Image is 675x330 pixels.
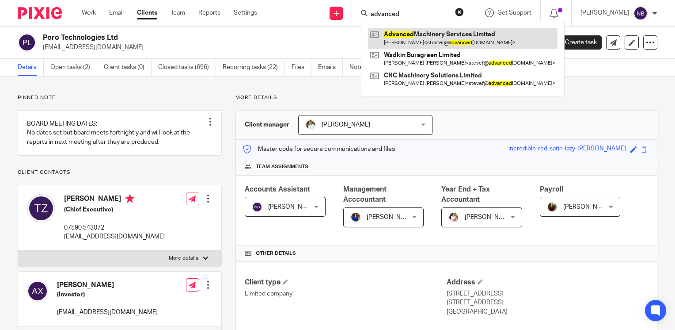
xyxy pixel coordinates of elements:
a: Reports [198,8,220,17]
h4: Address [447,278,648,287]
a: Work [82,8,96,17]
h4: [PERSON_NAME] [64,194,165,205]
span: [PERSON_NAME] [322,122,370,128]
a: Email [109,8,124,17]
a: Recurring tasks (22) [223,59,285,76]
a: Client tasks (0) [104,59,152,76]
p: Master code for secure communications and files [243,145,395,153]
p: More details [169,255,198,262]
button: Clear [455,8,464,16]
img: svg%3E [27,280,48,302]
a: Settings [234,8,257,17]
img: Pixie [18,7,62,19]
p: [EMAIL_ADDRESS][DOMAIN_NAME] [57,308,158,317]
p: 07590 543072 [64,223,165,232]
h2: Poro Technologies Ltd [43,33,438,42]
img: MaxAcc_Sep21_ElliDeanPhoto_030.jpg [547,202,557,212]
p: [STREET_ADDRESS] [447,298,648,307]
img: svg%3E [252,202,262,212]
img: svg%3E [633,6,648,20]
img: svg%3E [18,33,36,52]
p: [EMAIL_ADDRESS][DOMAIN_NAME] [64,232,165,241]
img: Kayleigh%20Henson.jpeg [448,212,459,223]
span: Other details [256,250,296,257]
img: sarah-royle.jpg [305,119,316,130]
span: Accounts Assistant [245,186,310,193]
h5: (Chief Executive) [64,205,165,214]
a: Files [292,59,311,76]
a: Team [171,8,185,17]
p: [STREET_ADDRESS] [447,289,648,298]
img: Nicole.jpeg [350,212,361,223]
p: [EMAIL_ADDRESS][DOMAIN_NAME] [43,43,537,52]
a: Emails [318,59,343,76]
h4: [PERSON_NAME] [57,280,158,290]
span: [PERSON_NAME] [563,204,612,210]
a: Closed tasks (696) [158,59,216,76]
img: svg%3E [27,194,55,223]
span: Get Support [497,10,531,16]
h3: Client manager [245,120,289,129]
p: Client contacts [18,169,222,176]
p: [PERSON_NAME] [580,8,629,17]
a: Details [18,59,44,76]
span: Team assignments [256,163,308,170]
h5: (Investor) [57,290,158,299]
span: [PERSON_NAME] [268,204,317,210]
div: incredible-red-satin-lazy-[PERSON_NAME] [508,144,626,154]
h4: Client type [245,278,446,287]
p: Limited company [245,289,446,298]
p: More details [235,94,657,101]
span: [PERSON_NAME] [367,214,415,220]
p: [GEOGRAPHIC_DATA] [447,307,648,316]
span: [PERSON_NAME] [465,214,513,220]
input: Search [370,11,449,19]
p: Pinned note [18,94,222,101]
span: Year End + Tax Accountant [441,186,490,203]
a: Open tasks (2) [50,59,97,76]
span: Payroll [540,186,563,193]
a: Clients [137,8,157,17]
a: Create task [550,35,602,50]
span: Management Acccountant [343,186,387,203]
a: Notes (4) [349,59,382,76]
i: Primary [125,194,134,203]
